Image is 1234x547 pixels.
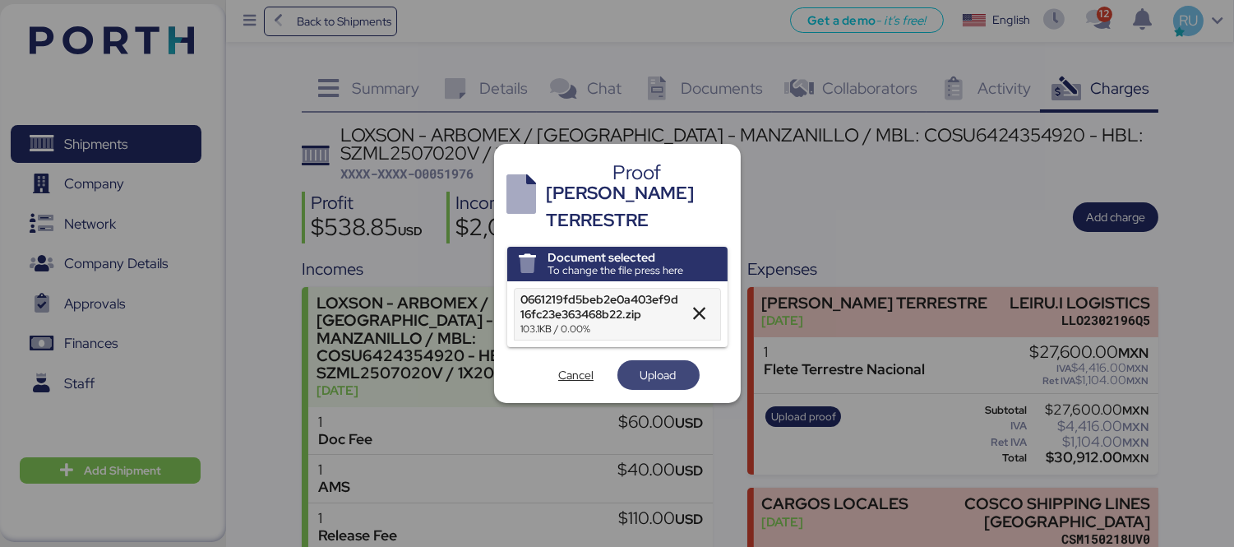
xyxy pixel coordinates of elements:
div: Proof [547,165,728,180]
div: 0661219fd5beb2e0a403ef9d16fc23e363468b22.zip [521,292,679,322]
span: Upload [640,365,677,385]
button: Cancel [535,360,617,390]
div: Document selected [548,251,683,264]
span: Cancel [558,365,594,385]
div: 103.1KB / 0.00% [521,322,679,336]
div: To change the file press here [548,264,683,277]
div: [PERSON_NAME] TERRESTRE [547,180,728,234]
button: Upload [617,360,700,390]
